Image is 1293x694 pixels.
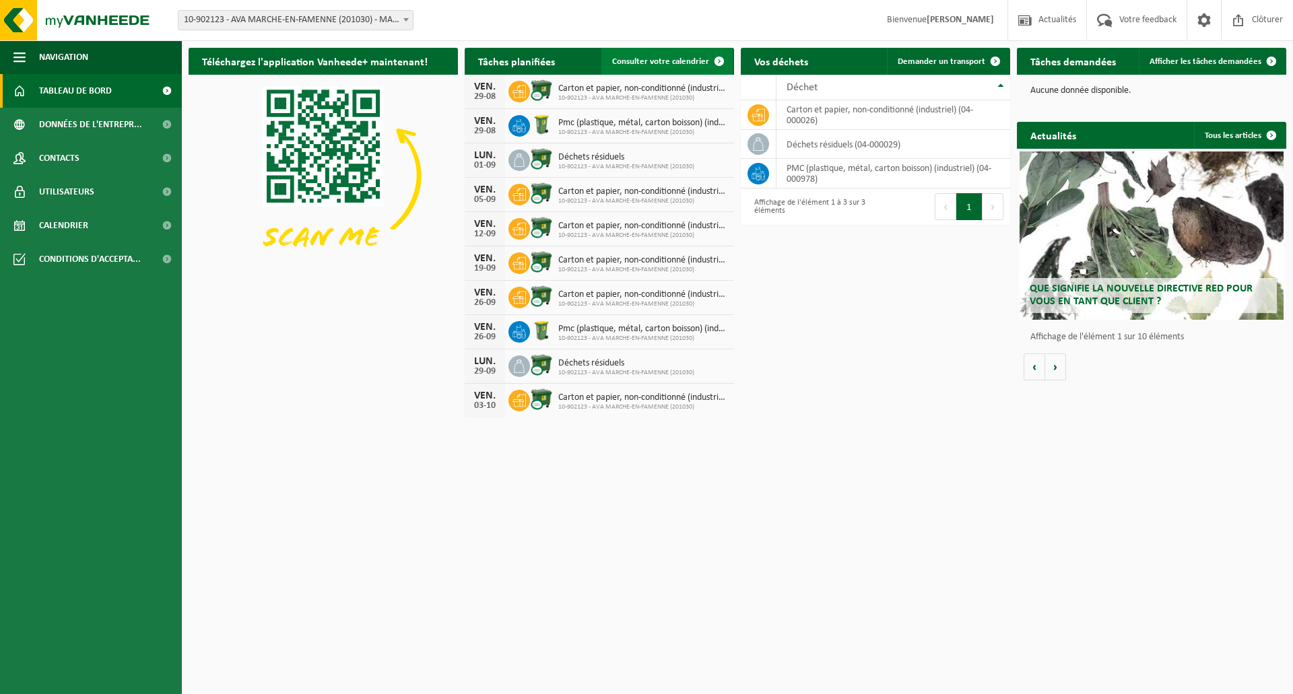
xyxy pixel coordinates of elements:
[935,193,956,220] button: Previous
[558,392,727,403] span: Carton et papier, non-conditionné (industriel)
[776,159,1010,188] td: PMC (plastique, métal, carton boisson) (industriel) (04-000978)
[530,285,553,308] img: WB-1100-CU
[471,81,498,92] div: VEN.
[558,266,727,274] span: 10-902123 - AVA MARCHE-EN-FAMENNE (201030)
[558,324,727,335] span: Pmc (plastique, métal, carton boisson) (industriel)
[1045,353,1066,380] button: Volgende
[612,57,709,66] span: Consulter votre calendrier
[887,48,1009,75] a: Demander un transport
[471,150,498,161] div: LUN.
[558,186,727,197] span: Carton et papier, non-conditionné (industriel)
[1030,86,1273,96] p: Aucune donnée disponible.
[471,298,498,308] div: 26-09
[558,358,694,369] span: Déchets résiduels
[558,94,727,102] span: 10-902123 - AVA MARCHE-EN-FAMENNE (201030)
[471,401,498,411] div: 03-10
[471,184,498,195] div: VEN.
[39,175,94,209] span: Utilisateurs
[530,113,553,136] img: WB-0240-HPE-GN-50
[927,15,994,25] strong: [PERSON_NAME]
[558,255,727,266] span: Carton et papier, non-conditionné (industriel)
[1020,151,1284,320] a: Que signifie la nouvelle directive RED pour vous en tant que client ?
[776,130,1010,159] td: déchets résiduels (04-000029)
[39,74,112,108] span: Tableau de bord
[39,40,88,74] span: Navigation
[471,116,498,127] div: VEN.
[530,182,553,205] img: WB-1100-CU
[465,48,568,74] h2: Tâches planifiées
[558,163,694,171] span: 10-902123 - AVA MARCHE-EN-FAMENNE (201030)
[1030,283,1253,307] span: Que signifie la nouvelle directive RED pour vous en tant que client ?
[530,319,553,342] img: WB-0240-HPE-GN-50
[39,141,79,175] span: Contacts
[471,333,498,342] div: 26-09
[471,287,498,298] div: VEN.
[178,11,413,30] span: 10-902123 - AVA MARCHE-EN-FAMENNE (201030) - MARCHE-EN-FAMENNE
[558,197,727,205] span: 10-902123 - AVA MARCHE-EN-FAMENNE (201030)
[601,48,733,75] a: Consulter votre calendrier
[558,232,727,240] span: 10-902123 - AVA MARCHE-EN-FAMENNE (201030)
[471,230,498,239] div: 12-09
[39,108,142,141] span: Données de l'entrepr...
[558,152,694,163] span: Déchets résiduels
[471,390,498,401] div: VEN.
[471,92,498,102] div: 29-08
[558,221,727,232] span: Carton et papier, non-conditionné (industriel)
[558,369,694,377] span: 10-902123 - AVA MARCHE-EN-FAMENNE (201030)
[530,250,553,273] img: WB-1100-CU
[983,193,1003,220] button: Next
[558,300,727,308] span: 10-902123 - AVA MARCHE-EN-FAMENNE (201030)
[530,147,553,170] img: WB-1100-CU
[898,57,985,66] span: Demander un transport
[530,388,553,411] img: WB-1100-CU
[1139,48,1285,75] a: Afficher les tâches demandées
[787,82,818,93] span: Déchet
[530,216,553,239] img: WB-1100-CU
[741,48,822,74] h2: Vos déchets
[530,79,553,102] img: WB-1100-CU
[189,75,458,277] img: Download de VHEPlus App
[558,403,727,411] span: 10-902123 - AVA MARCHE-EN-FAMENNE (201030)
[471,253,498,264] div: VEN.
[178,10,413,30] span: 10-902123 - AVA MARCHE-EN-FAMENNE (201030) - MARCHE-EN-FAMENNE
[558,129,727,137] span: 10-902123 - AVA MARCHE-EN-FAMENNE (201030)
[558,289,727,300] span: Carton et papier, non-conditionné (industriel)
[558,118,727,129] span: Pmc (plastique, métal, carton boisson) (industriel)
[1150,57,1261,66] span: Afficher les tâches demandées
[1194,122,1285,149] a: Tous les articles
[39,242,141,276] span: Conditions d'accepta...
[558,335,727,343] span: 10-902123 - AVA MARCHE-EN-FAMENNE (201030)
[1024,353,1045,380] button: Vorige
[776,100,1010,130] td: carton et papier, non-conditionné (industriel) (04-000026)
[748,192,869,221] div: Affichage de l'élément 1 à 3 sur 3 éléments
[471,367,498,376] div: 29-09
[471,195,498,205] div: 05-09
[39,209,88,242] span: Calendrier
[471,264,498,273] div: 19-09
[530,353,553,376] img: WB-1100-CU
[471,356,498,367] div: LUN.
[956,193,983,220] button: 1
[471,219,498,230] div: VEN.
[471,127,498,136] div: 29-08
[558,83,727,94] span: Carton et papier, non-conditionné (industriel)
[1017,122,1090,148] h2: Actualités
[471,322,498,333] div: VEN.
[189,48,441,74] h2: Téléchargez l'application Vanheede+ maintenant!
[471,161,498,170] div: 01-09
[1030,333,1280,342] p: Affichage de l'élément 1 sur 10 éléments
[1017,48,1129,74] h2: Tâches demandées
